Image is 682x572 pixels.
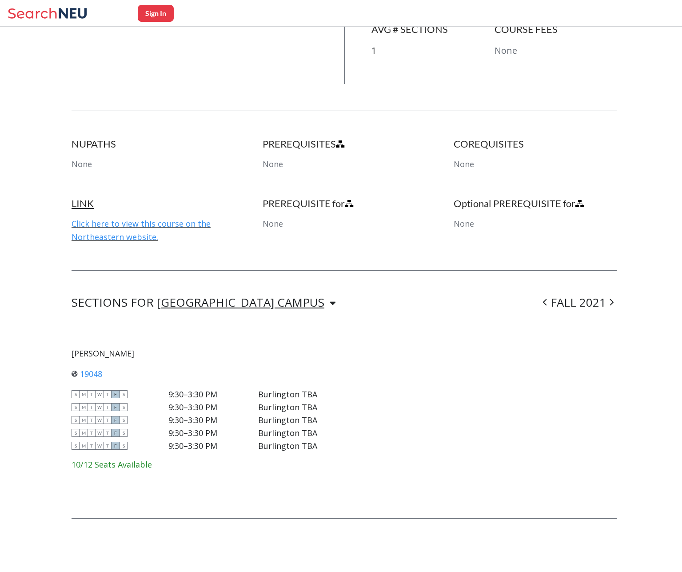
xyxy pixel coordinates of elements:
[72,390,80,398] span: S
[539,297,617,308] div: FALL 2021
[120,429,128,437] span: S
[112,416,120,424] span: F
[157,297,324,307] div: [GEOGRAPHIC_DATA] CAMPUS
[72,159,92,169] span: None
[72,218,211,242] a: Click here to view this course on the Northeastern website.
[72,197,235,210] h4: LINK
[104,403,112,411] span: T
[88,403,96,411] span: T
[72,442,80,450] span: S
[263,218,283,229] span: None
[104,416,112,424] span: T
[72,460,317,469] div: 10/12 Seats Available
[96,403,104,411] span: W
[371,44,494,57] p: 1
[72,348,317,358] div: [PERSON_NAME]
[168,415,217,425] div: 9:30–3:30 PM
[120,390,128,398] span: S
[495,44,617,57] p: None
[96,429,104,437] span: W
[72,297,336,308] div: SECTIONS FOR
[263,197,426,210] h4: PREREQUISITE for
[454,138,617,150] h4: COREQUISITES
[80,429,88,437] span: M
[371,23,494,36] h4: AVG # SECTIONS
[168,402,217,412] div: 9:30–3:30 PM
[168,428,217,438] div: 9:30–3:30 PM
[120,416,128,424] span: S
[88,429,96,437] span: T
[80,416,88,424] span: M
[258,428,317,438] div: Burlington TBA
[72,403,80,411] span: S
[96,442,104,450] span: W
[88,390,96,398] span: T
[96,390,104,398] span: W
[112,390,120,398] span: F
[80,390,88,398] span: M
[104,390,112,398] span: T
[120,403,128,411] span: S
[72,138,235,150] h4: NUPATHS
[138,5,174,22] button: Sign In
[454,159,474,169] span: None
[104,429,112,437] span: T
[112,403,120,411] span: F
[258,389,317,399] div: Burlington TBA
[112,442,120,450] span: F
[263,159,283,169] span: None
[112,429,120,437] span: F
[263,138,426,150] h4: PREREQUISITES
[72,368,102,379] a: 19048
[80,442,88,450] span: M
[96,416,104,424] span: W
[72,429,80,437] span: S
[168,389,217,399] div: 9:30–3:30 PM
[454,197,617,210] h4: Optional PREREQUISITE for
[495,23,617,36] h4: COURSE FEES
[88,416,96,424] span: T
[258,441,317,451] div: Burlington TBA
[72,416,80,424] span: S
[258,415,317,425] div: Burlington TBA
[104,442,112,450] span: T
[120,442,128,450] span: S
[454,218,474,229] span: None
[80,403,88,411] span: M
[168,441,217,451] div: 9:30–3:30 PM
[258,402,317,412] div: Burlington TBA
[88,442,96,450] span: T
